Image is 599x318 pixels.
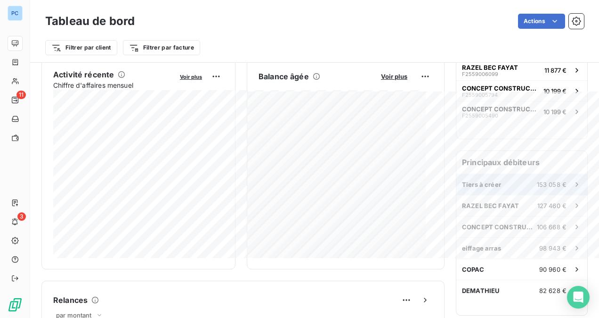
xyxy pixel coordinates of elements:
[543,87,567,95] span: 10 199 €
[8,6,23,21] div: PC
[539,287,567,294] span: 82 628 €
[53,69,114,80] h6: Activité récente
[539,266,567,273] span: 90 960 €
[180,74,202,80] span: Voir plus
[16,91,26,99] span: 11
[462,266,484,273] span: COPAC
[456,80,587,101] button: CONCEPT CONSTRUCTIONF255900579410 199 €
[123,40,200,55] button: Filtrer par facture
[462,64,518,71] span: RAZEL BEC FAYAT
[462,84,540,92] span: CONCEPT CONSTRUCTION
[381,73,407,80] span: Voir plus
[518,14,565,29] button: Actions
[45,40,117,55] button: Filtrer par client
[8,297,23,312] img: Logo LeanPay
[17,212,26,221] span: 3
[53,294,88,306] h6: Relances
[462,287,500,294] span: DEMATHIEU
[567,286,590,309] div: Open Intercom Messenger
[544,67,567,74] span: 11 877 €
[378,72,410,81] button: Voir plus
[45,13,135,30] h3: Tableau de bord
[462,71,498,77] span: F2559006099
[177,72,205,81] button: Voir plus
[456,59,587,80] button: RAZEL BEC FAYATF255900609911 877 €
[53,80,173,90] span: Chiffre d'affaires mensuel
[259,71,309,82] h6: Balance âgée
